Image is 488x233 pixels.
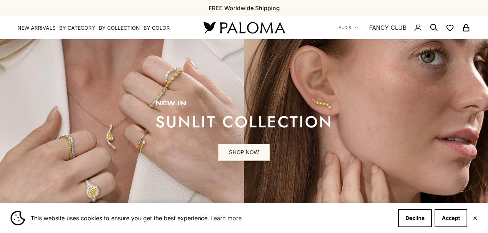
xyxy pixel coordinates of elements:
button: AUD $ [339,24,358,31]
summary: By Color [144,24,170,32]
p: new in [156,100,333,107]
p: FREE Worldwide Shipping [209,3,280,13]
a: NEW ARRIVALS [17,24,56,32]
img: Cookie banner [11,211,25,225]
a: Learn more [209,213,243,224]
button: Decline [398,209,432,227]
a: FANCY CLUB [369,23,406,32]
button: Accept [435,209,467,227]
nav: Secondary navigation [339,16,471,39]
p: sunlit collection [156,115,333,129]
button: Close [473,216,477,220]
summary: By Category [59,24,95,32]
span: This website uses cookies to ensure you get the best experience. [31,213,392,224]
summary: By Collection [99,24,140,32]
a: SHOP NOW [218,144,270,161]
span: AUD $ [339,24,351,31]
nav: Primary navigation [17,24,186,32]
